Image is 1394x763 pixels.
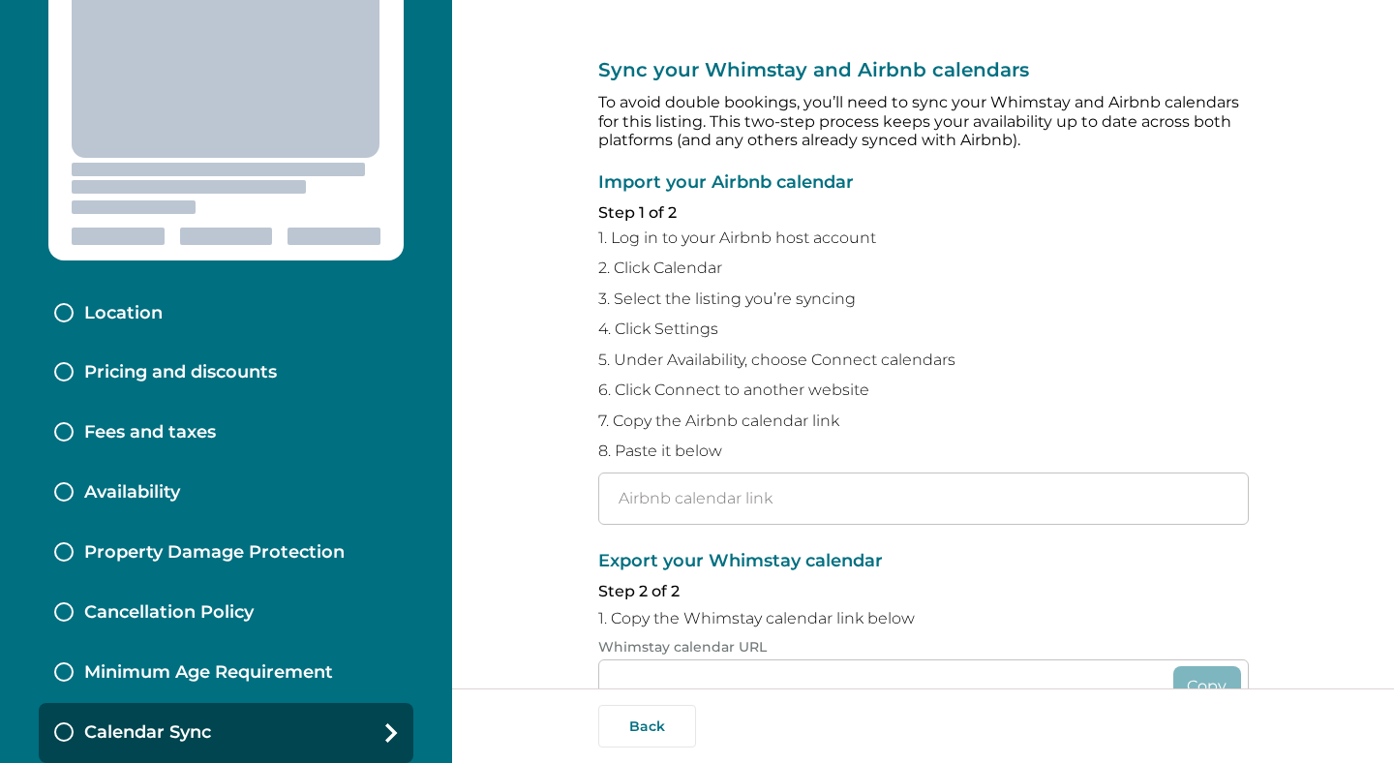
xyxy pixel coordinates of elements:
[84,303,163,324] p: Location
[84,722,211,744] p: Calendar Sync
[598,609,1249,628] p: 1. Copy the Whimstay calendar link below
[598,552,1249,571] p: Export your Whimstay calendar
[84,662,333,684] p: Minimum Age Requirement
[598,473,1249,525] input: Airbnb calendar link
[598,93,1249,150] p: To avoid double bookings, you’ll need to sync your Whimstay and Airbnb calendars for this listing...
[598,58,1249,81] p: Sync your Whimstay and Airbnb calendars
[598,412,1249,431] p: 7. Copy the Airbnb calendar link
[598,381,1249,400] p: 6. Click Connect to another website
[84,542,345,564] p: Property Damage Protection
[598,442,1249,461] p: 8. Paste it below
[598,173,1249,193] p: Import your Airbnb calendar
[84,602,254,624] p: Cancellation Policy
[598,705,696,748] button: Back
[598,639,1249,656] p: Whimstay calendar URL
[598,203,1249,223] p: Step 1 of 2
[1173,666,1241,705] button: Copy
[84,422,216,443] p: Fees and taxes
[598,582,1249,601] p: Step 2 of 2
[598,290,1249,309] p: 3. Select the listing you’re syncing
[598,351,1249,370] p: 5. Under Availability, choose Connect calendars
[598,320,1249,339] p: 4. Click Settings
[598,229,1249,248] p: 1. Log in to your Airbnb host account
[84,482,180,504] p: Availability
[598,259,1249,278] p: 2. Click Calendar
[84,362,277,383] p: Pricing and discounts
